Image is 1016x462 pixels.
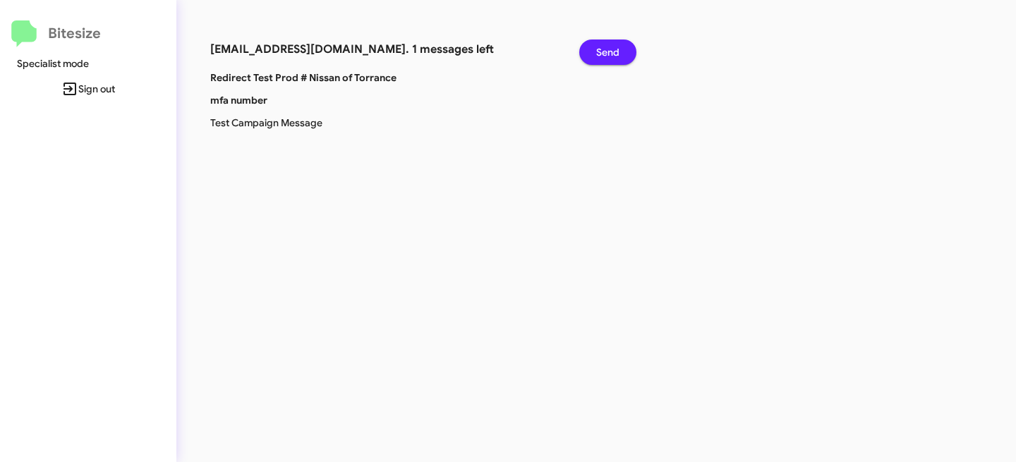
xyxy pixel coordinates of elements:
[11,76,165,102] span: Sign out
[596,39,619,65] span: Send
[210,39,558,59] h3: [EMAIL_ADDRESS][DOMAIN_NAME]. 1 messages left
[579,39,636,65] button: Send
[210,71,397,84] b: Redirect Test Prod # Nissan of Torrance
[200,116,495,130] p: Test Campaign Message
[11,20,101,47] a: Bitesize
[210,94,267,107] b: mfa number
